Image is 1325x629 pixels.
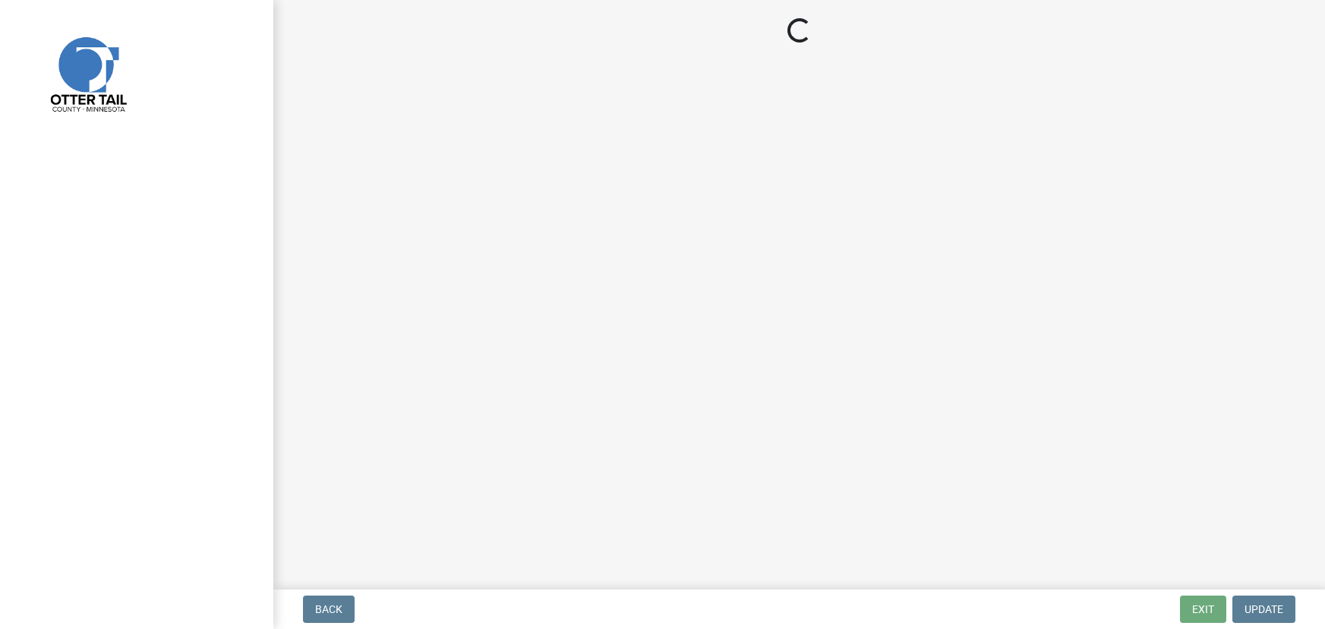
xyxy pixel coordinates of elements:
button: Exit [1180,596,1226,623]
button: Back [303,596,355,623]
span: Back [315,603,342,615]
img: Otter Tail County, Minnesota [30,16,144,130]
button: Update [1232,596,1295,623]
span: Update [1245,603,1283,615]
